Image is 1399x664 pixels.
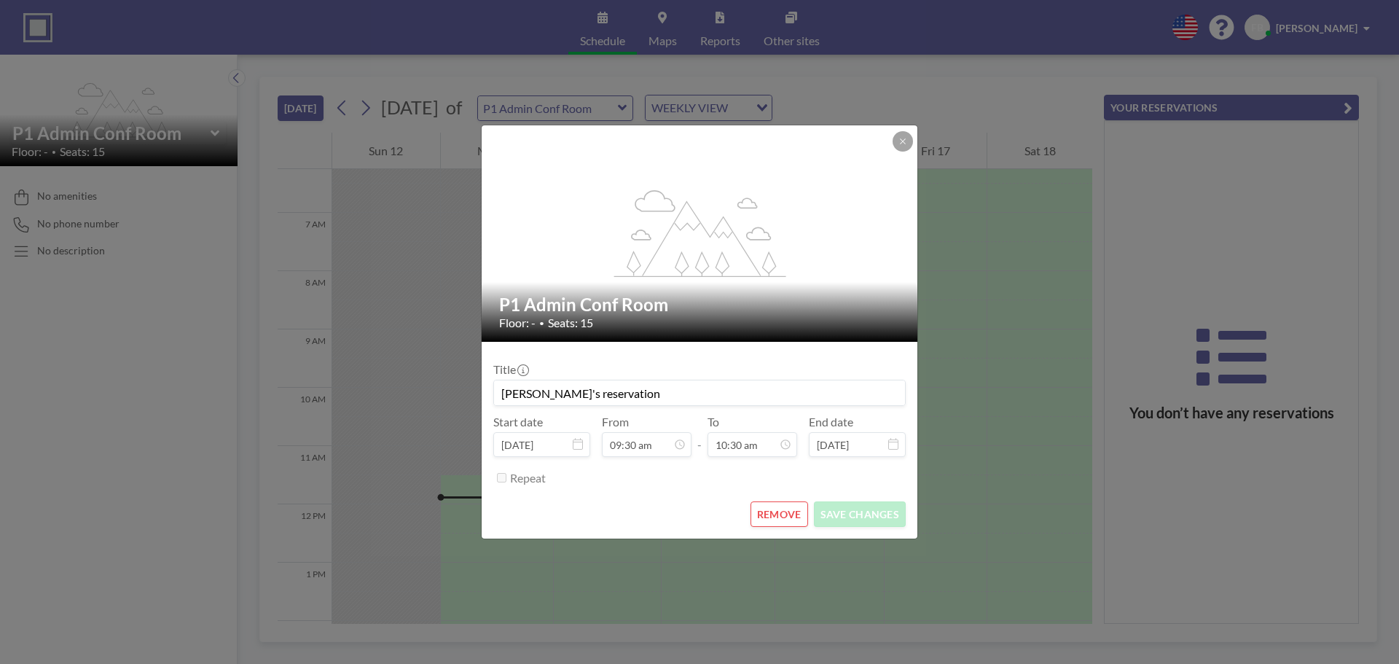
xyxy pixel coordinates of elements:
button: SAVE CHANGES [814,501,906,527]
input: (No title) [494,380,905,405]
span: Seats: 15 [548,316,593,330]
span: - [697,420,702,452]
label: To [708,415,719,429]
g: flex-grow: 1.2; [614,189,786,276]
span: Floor: - [499,316,536,330]
label: Start date [493,415,543,429]
label: From [602,415,629,429]
label: Repeat [510,471,546,485]
label: Title [493,362,528,377]
h2: P1 Admin Conf Room [499,294,901,316]
span: • [539,318,544,329]
button: REMOVE [751,501,808,527]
